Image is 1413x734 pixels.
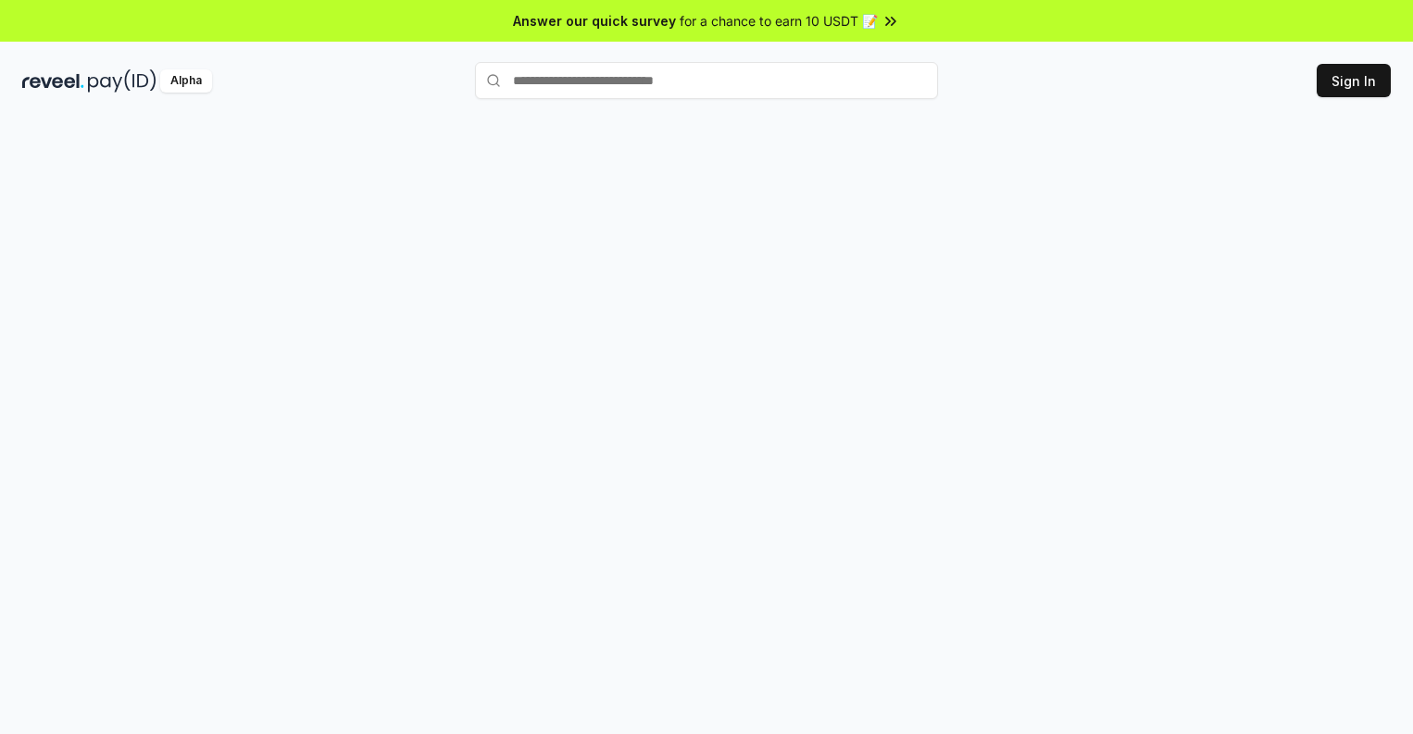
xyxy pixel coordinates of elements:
[160,69,212,93] div: Alpha
[680,11,878,31] span: for a chance to earn 10 USDT 📝
[22,69,84,93] img: reveel_dark
[513,11,676,31] span: Answer our quick survey
[88,69,156,93] img: pay_id
[1317,64,1391,97] button: Sign In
